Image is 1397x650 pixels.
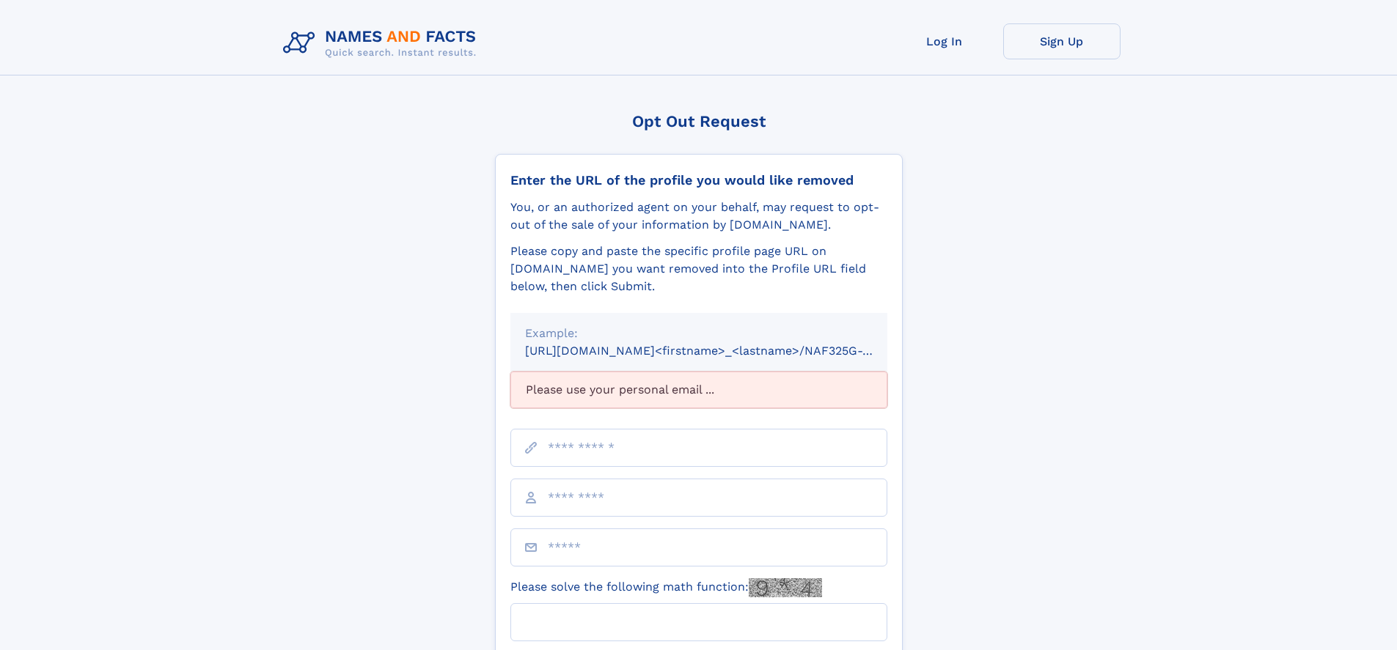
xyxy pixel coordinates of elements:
label: Please solve the following math function: [510,578,822,597]
a: Log In [886,23,1003,59]
small: [URL][DOMAIN_NAME]<firstname>_<lastname>/NAF325G-xxxxxxxx [525,344,915,358]
div: Please use your personal email ... [510,372,887,408]
div: Enter the URL of the profile you would like removed [510,172,887,188]
div: Opt Out Request [495,112,903,130]
img: Logo Names and Facts [277,23,488,63]
div: You, or an authorized agent on your behalf, may request to opt-out of the sale of your informatio... [510,199,887,234]
div: Example: [525,325,873,342]
div: Please copy and paste the specific profile page URL on [DOMAIN_NAME] you want removed into the Pr... [510,243,887,295]
a: Sign Up [1003,23,1121,59]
